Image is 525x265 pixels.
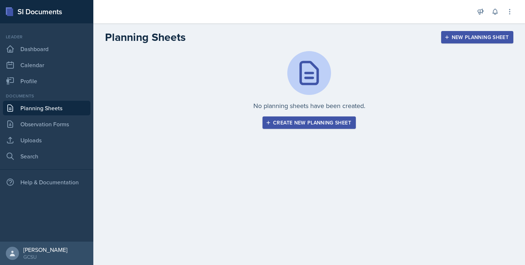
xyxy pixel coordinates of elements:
[441,31,513,43] button: New Planning Sheet
[267,120,351,126] div: Create new planning sheet
[3,175,90,189] div: Help & Documentation
[3,74,90,88] a: Profile
[23,246,67,253] div: [PERSON_NAME]
[3,34,90,40] div: Leader
[3,42,90,56] a: Dashboard
[3,101,90,115] a: Planning Sheets
[253,101,365,111] p: No planning sheets have been created.
[262,116,356,129] button: Create new planning sheet
[3,58,90,72] a: Calendar
[3,117,90,131] a: Observation Forms
[3,149,90,164] a: Search
[3,93,90,99] div: Documents
[105,31,186,44] h2: Planning Sheets
[3,133,90,147] a: Uploads
[446,34,509,40] div: New Planning Sheet
[23,253,67,261] div: GCSU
